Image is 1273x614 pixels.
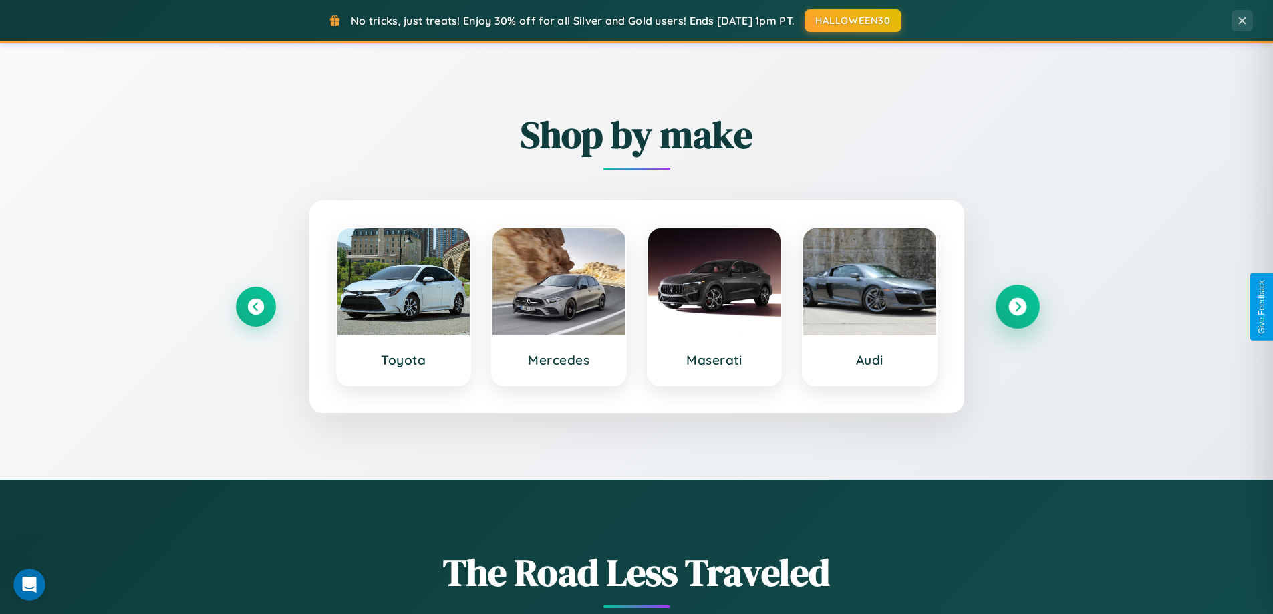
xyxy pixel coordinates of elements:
span: No tricks, just treats! Enjoy 30% off for all Silver and Gold users! Ends [DATE] 1pm PT. [351,14,795,27]
h1: The Road Less Traveled [236,547,1038,598]
iframe: Intercom live chat [13,569,45,601]
button: HALLOWEEN30 [805,9,901,32]
h2: Shop by make [236,109,1038,160]
h3: Audi [817,352,923,368]
div: Give Feedback [1257,280,1266,334]
h3: Toyota [351,352,457,368]
h3: Mercedes [506,352,612,368]
h3: Maserati [662,352,768,368]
